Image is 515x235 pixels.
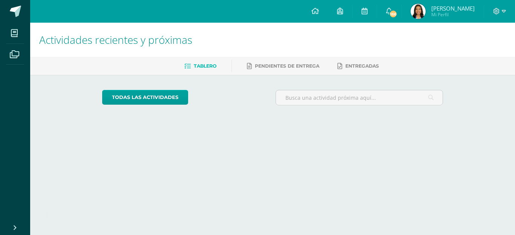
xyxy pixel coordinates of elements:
[39,32,192,47] span: Actividades recientes y próximas
[345,63,379,69] span: Entregadas
[102,90,188,105] a: todas las Actividades
[337,60,379,72] a: Entregadas
[184,60,216,72] a: Tablero
[431,11,475,18] span: Mi Perfil
[276,90,443,105] input: Busca una actividad próxima aquí...
[411,4,426,19] img: 4aff13a516932ddac9e5f6c5a4543945.png
[431,5,475,12] span: [PERSON_NAME]
[194,63,216,69] span: Tablero
[389,10,397,18] span: 166
[247,60,319,72] a: Pendientes de entrega
[255,63,319,69] span: Pendientes de entrega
